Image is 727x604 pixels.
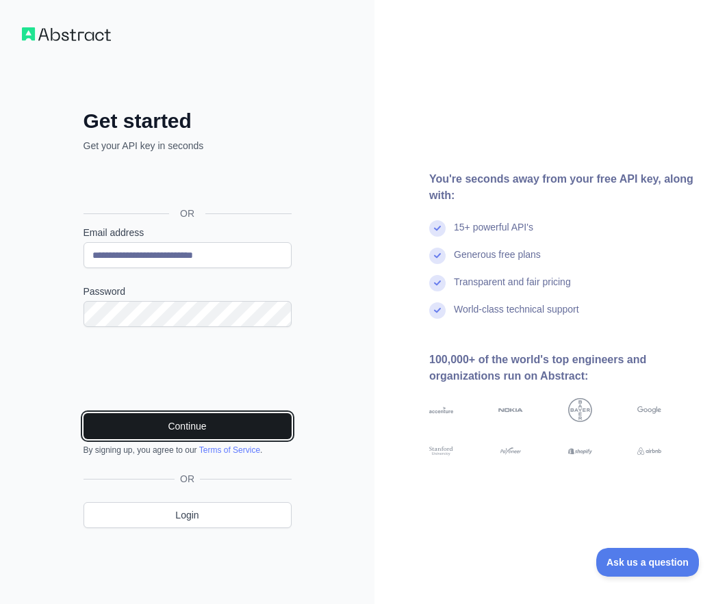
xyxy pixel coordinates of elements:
img: shopify [568,445,592,458]
div: World-class technical support [454,302,579,330]
label: Email address [84,226,292,239]
div: 100,000+ of the world's top engineers and organizations run on Abstract: [429,352,705,384]
div: Transparent and fair pricing [454,275,571,302]
iframe: Sign in with Google Button [77,168,296,198]
img: stanford university [429,445,453,458]
img: check mark [429,302,446,319]
a: Login [84,502,292,528]
img: nokia [498,398,522,422]
span: OR [175,472,200,486]
span: OR [169,207,205,220]
a: Terms of Service [199,445,260,455]
img: accenture [429,398,453,422]
label: Password [84,285,292,298]
img: Workflow [22,27,111,41]
img: payoneer [498,445,522,458]
div: By signing up, you agree to our . [84,445,292,456]
img: check mark [429,248,446,264]
img: bayer [568,398,592,422]
img: airbnb [637,445,661,458]
h2: Get started [84,109,292,133]
p: Get your API key in seconds [84,139,292,153]
iframe: Toggle Customer Support [596,548,700,577]
button: Continue [84,413,292,439]
img: check mark [429,275,446,291]
img: check mark [429,220,446,237]
iframe: reCAPTCHA [84,343,292,397]
div: Generous free plans [454,248,541,275]
div: 15+ powerful API's [454,220,533,248]
img: google [637,398,661,422]
div: You're seconds away from your free API key, along with: [429,171,705,204]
